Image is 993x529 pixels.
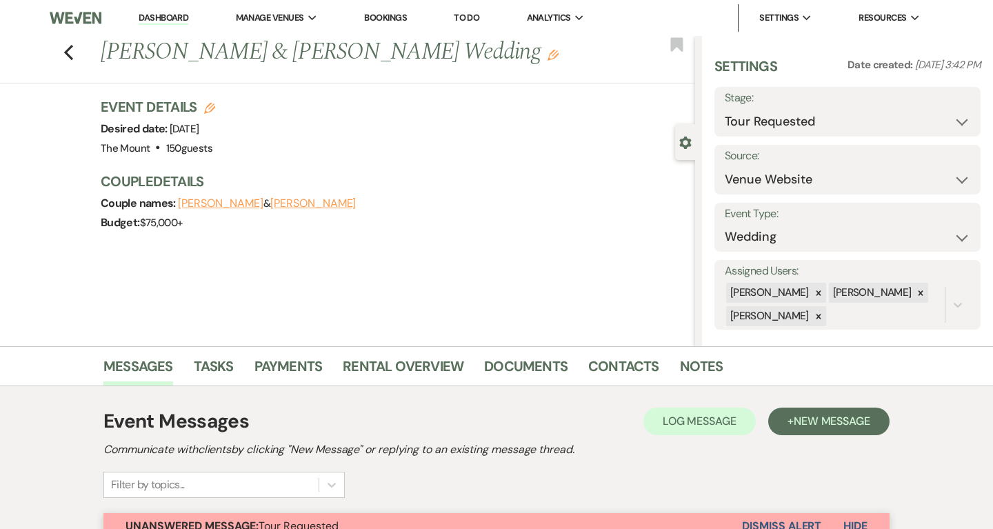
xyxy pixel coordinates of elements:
a: Payments [254,355,323,386]
div: Filter by topics... [111,477,185,493]
h2: Communicate with clients by clicking "New Message" or replying to an existing message thread. [103,441,890,458]
div: [PERSON_NAME] [726,306,811,326]
label: Assigned Users: [725,261,970,281]
a: Tasks [194,355,234,386]
label: Stage: [725,88,970,108]
a: Contacts [588,355,659,386]
div: [PERSON_NAME] [726,283,811,303]
div: [PERSON_NAME] [829,283,914,303]
span: The Mount [101,141,150,155]
span: Resources [859,11,906,25]
h1: Event Messages [103,407,249,436]
button: +New Message [768,408,890,435]
button: Log Message [643,408,756,435]
span: Date created: [847,58,915,72]
span: Budget: [101,215,140,230]
span: New Message [794,414,870,428]
span: Couple names: [101,196,178,210]
button: [PERSON_NAME] [178,198,263,209]
a: To Do [454,12,479,23]
button: Edit [548,48,559,61]
a: Dashboard [139,12,188,25]
h3: Event Details [101,97,215,117]
a: Rental Overview [343,355,463,386]
h3: Settings [714,57,777,87]
span: $75,000+ [140,216,183,230]
span: [DATE] [170,122,199,136]
a: Bookings [364,12,407,23]
span: Desired date: [101,121,170,136]
button: [PERSON_NAME] [270,198,356,209]
span: Settings [759,11,799,25]
span: Analytics [527,11,571,25]
a: Notes [680,355,723,386]
h1: [PERSON_NAME] & [PERSON_NAME] Wedding [101,36,571,69]
button: Close lead details [679,135,692,148]
span: Manage Venues [236,11,304,25]
span: & [178,197,356,210]
span: Log Message [663,414,736,428]
span: 150 guests [166,141,212,155]
img: Weven Logo [50,3,101,32]
label: Source: [725,146,970,166]
label: Event Type: [725,204,970,224]
a: Documents [484,355,568,386]
span: [DATE] 3:42 PM [915,58,981,72]
a: Messages [103,355,173,386]
h3: Couple Details [101,172,681,191]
